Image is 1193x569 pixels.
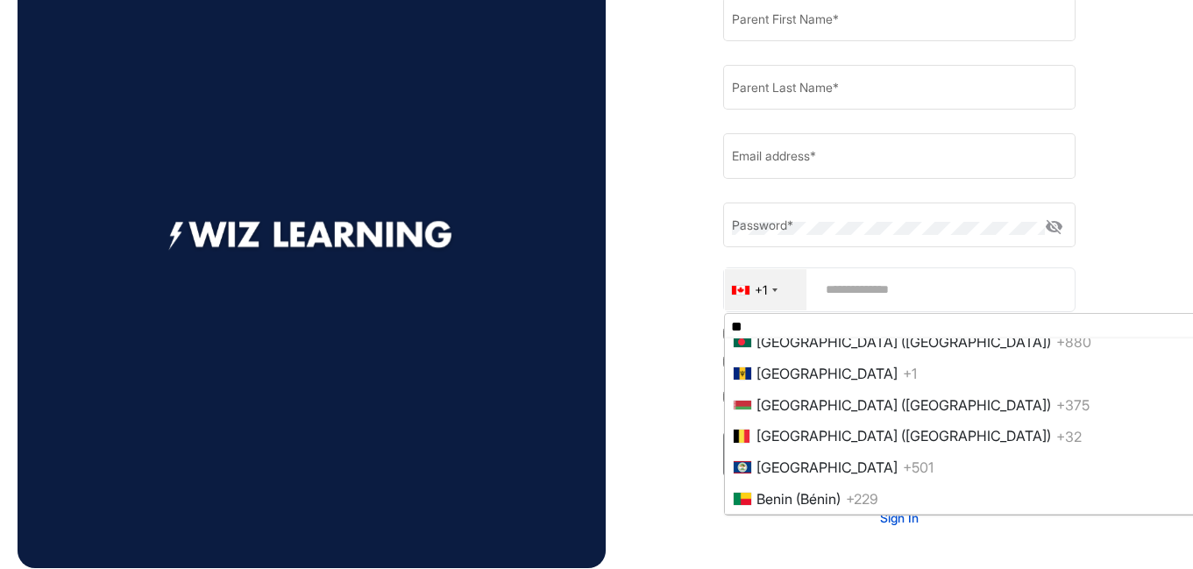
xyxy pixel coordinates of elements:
[756,490,841,508] span: Benin (Bénin)
[756,459,898,476] span: [GEOGRAPHIC_DATA]
[756,396,1051,414] span: [GEOGRAPHIC_DATA] ([GEOGRAPHIC_DATA])
[1045,217,1066,238] mat-icon: visibility_off
[723,490,1076,509] p: Already have an account?
[755,281,767,299] div: +1
[756,365,898,382] span: [GEOGRAPHIC_DATA]
[756,333,1051,351] span: [GEOGRAPHIC_DATA] ([GEOGRAPHIC_DATA])
[1056,333,1091,351] span: +880
[1056,396,1090,414] span: +375
[1056,427,1082,445] span: +32
[723,432,1076,476] button: Next
[903,459,934,476] span: +501
[880,510,919,525] a: Sign In
[846,490,878,508] span: +229
[903,365,917,382] span: +1
[756,427,1051,445] span: [GEOGRAPHIC_DATA] ([GEOGRAPHIC_DATA])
